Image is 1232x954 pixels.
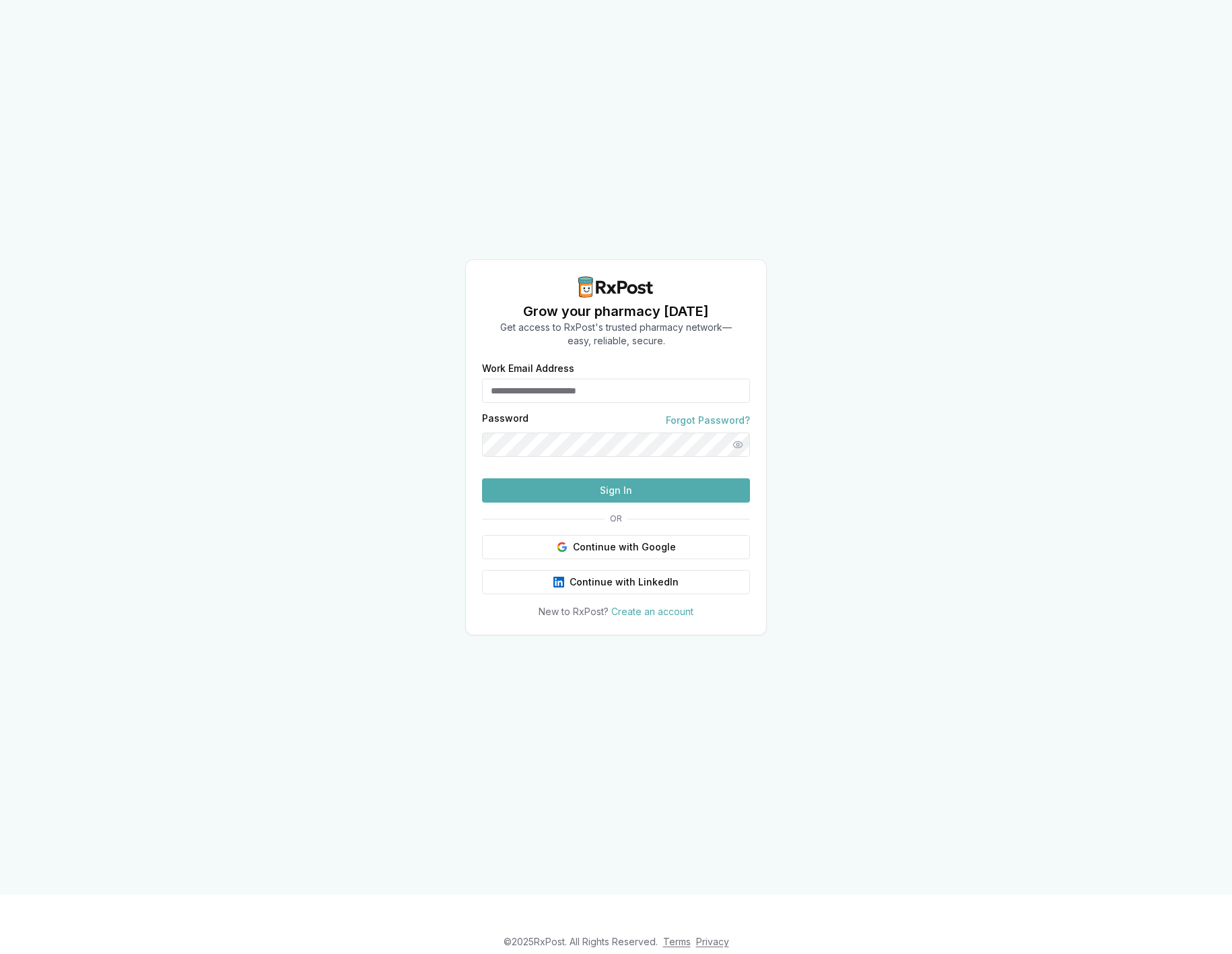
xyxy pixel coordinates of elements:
[539,606,609,617] span: New to RxPost?
[482,570,750,594] button: Continue with LinkedIn
[482,414,528,427] label: Password
[482,364,750,373] label: Work Email Address
[500,302,732,321] h1: Grow your pharmacy [DATE]
[611,606,693,617] a: Create an account
[726,433,750,457] button: Show password
[557,542,568,552] img: Google
[500,321,732,348] p: Get access to RxPost's trusted pharmacy network— easy, reliable, secure.
[666,414,750,427] a: Forgot Password?
[663,936,691,947] a: Terms
[553,577,564,587] img: LinkedIn
[573,276,659,298] img: RxPost Logo
[605,513,627,524] span: OR
[482,535,750,559] button: Continue with Google
[696,936,729,947] a: Privacy
[482,478,750,503] button: Sign In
